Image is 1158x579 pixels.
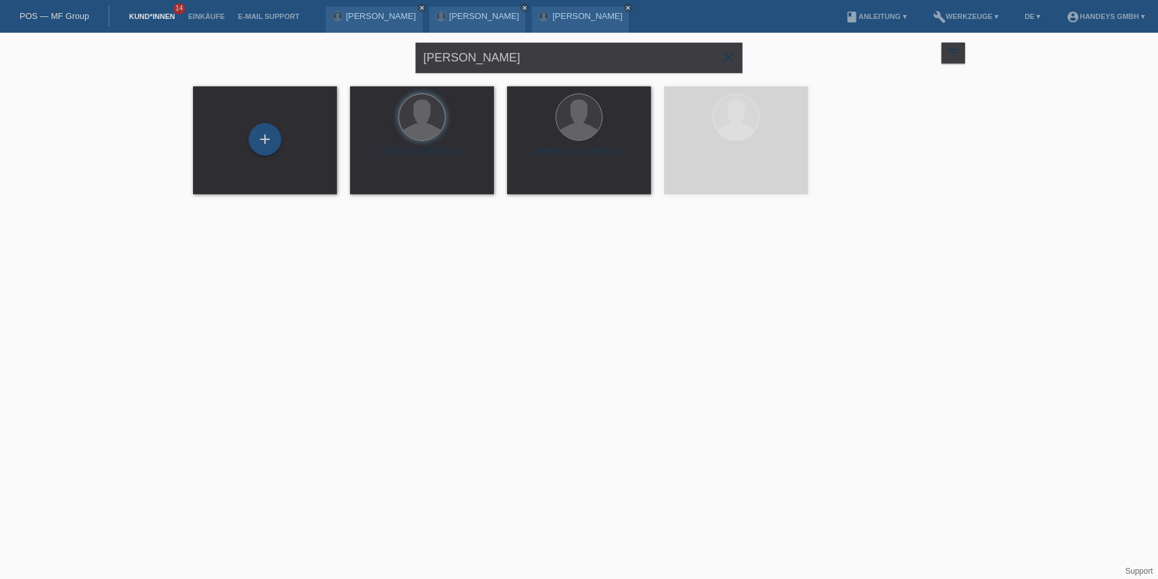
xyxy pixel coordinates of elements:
a: POS — MF Group [20,11,89,21]
div: [PERSON_NAME] (46) [360,147,483,167]
a: E-Mail Support [232,12,306,20]
i: build [933,10,946,24]
a: Einkäufe [181,12,231,20]
a: DE ▾ [1018,12,1047,20]
a: close [623,3,633,12]
i: close [521,5,528,11]
a: bookAnleitung ▾ [839,12,913,20]
input: Suche... [415,43,743,73]
i: close [419,5,425,11]
i: close [625,5,631,11]
a: close [417,3,427,12]
div: Kund*in hinzufügen [249,128,281,150]
a: [PERSON_NAME] [552,11,622,21]
i: close [720,50,736,65]
div: [PERSON_NAME] (39) [518,147,640,167]
i: book [845,10,858,24]
a: [PERSON_NAME] [346,11,416,21]
div: [PERSON_NAME] (39) [675,147,798,167]
a: [PERSON_NAME] [449,11,519,21]
i: filter_list [946,45,960,60]
a: Support [1125,567,1153,576]
a: buildWerkzeuge ▾ [926,12,1006,20]
i: account_circle [1066,10,1079,24]
a: account_circleHandeys GmbH ▾ [1060,12,1151,20]
a: close [520,3,529,12]
span: 14 [173,3,185,14]
a: Kund*innen [122,12,181,20]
